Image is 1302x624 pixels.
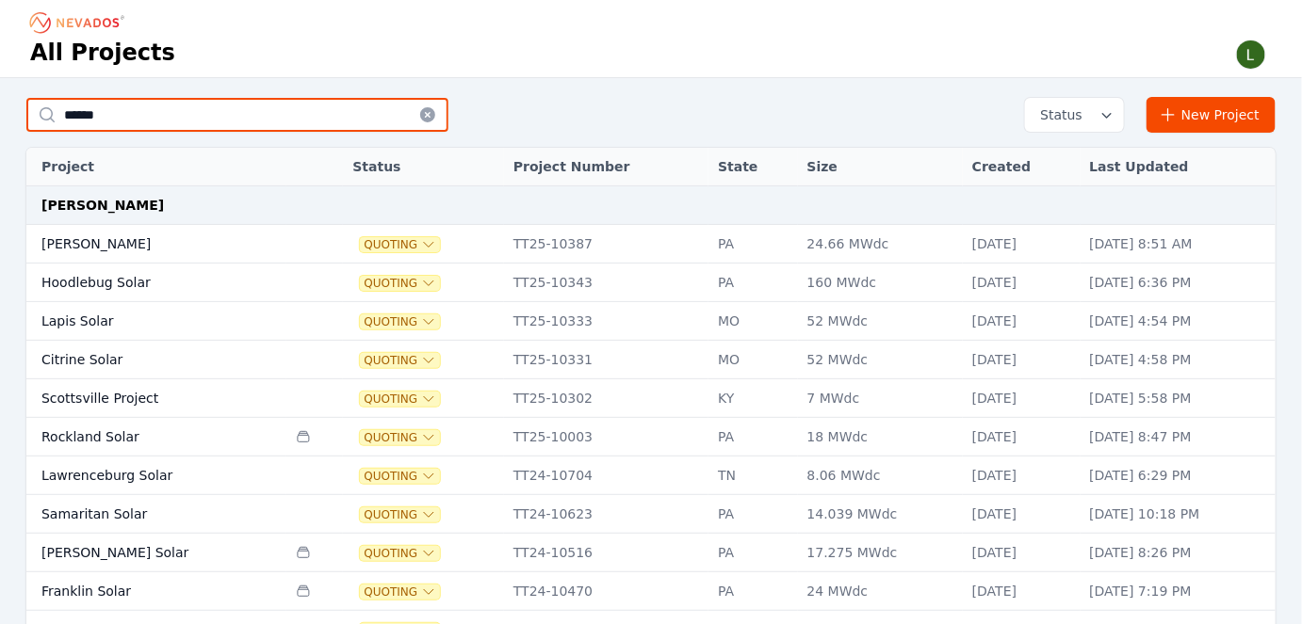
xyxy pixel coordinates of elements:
button: Status [1025,98,1124,132]
img: Lamar Washington [1236,40,1266,70]
td: MO [708,302,797,341]
td: [DATE] 7:19 PM [1081,572,1276,611]
td: [DATE] [963,495,1081,534]
td: Scottsville Project [26,379,286,418]
tr: Lawrenceburg SolarQuotingTT24-10704TN8.06 MWdc[DATE][DATE] 6:29 PM [26,456,1276,495]
span: Status [1033,105,1082,124]
td: [DATE] [963,572,1081,611]
td: TN [708,456,797,495]
td: [DATE] 6:36 PM [1081,264,1276,302]
th: Created [963,148,1081,186]
td: [DATE] [963,379,1081,418]
td: [DATE] [963,341,1081,379]
td: TT25-10333 [504,302,708,341]
button: Quoting [360,469,440,484]
td: 7 MWdc [798,379,963,418]
td: Franklin Solar [26,572,286,611]
th: Size [798,148,963,186]
h1: All Projects [30,38,175,68]
tr: Citrine SolarQuotingTT25-10331MO52 MWdc[DATE][DATE] 4:58 PM [26,341,1276,379]
tr: [PERSON_NAME] SolarQuotingTT24-10516PA17.275 MWdc[DATE][DATE] 8:26 PM [26,534,1276,572]
td: PA [708,572,797,611]
td: 18 MWdc [798,418,963,456]
td: PA [708,225,797,264]
td: [DATE] 10:18 PM [1081,495,1276,534]
button: Quoting [360,314,440,329]
tr: Franklin SolarQuotingTT24-10470PA24 MWdc[DATE][DATE] 7:19 PM [26,572,1276,611]
td: 160 MWdc [798,264,963,302]
td: [DATE] [963,225,1081,264]
button: Quoting [360,237,440,252]
td: [DATE] 5:58 PM [1081,379,1276,418]
button: Quoting [360,392,440,407]
td: Lawrenceburg Solar [26,456,286,495]
button: Quoting [360,507,440,522]
th: Last Updated [1081,148,1276,186]
a: New Project [1147,97,1276,133]
td: [DATE] [963,302,1081,341]
td: Lapis Solar [26,302,286,341]
td: Rockland Solar [26,418,286,456]
nav: Breadcrumb [30,8,130,38]
td: [PERSON_NAME] [26,225,286,264]
th: Project Number [504,148,708,186]
td: TT25-10343 [504,264,708,302]
td: [DATE] 8:51 AM [1081,225,1276,264]
td: 14.039 MWdc [798,495,963,534]
td: TT25-10302 [504,379,708,418]
th: Status [343,148,504,186]
td: [DATE] [963,456,1081,495]
button: Quoting [360,430,440,445]
td: MO [708,341,797,379]
td: [DATE] 6:29 PM [1081,456,1276,495]
td: TT25-10003 [504,418,708,456]
tr: Lapis SolarQuotingTT25-10333MO52 MWdc[DATE][DATE] 4:54 PM [26,302,1276,341]
td: 52 MWdc [798,302,963,341]
td: TT24-10623 [504,495,708,534]
td: 52 MWdc [798,341,963,379]
td: Citrine Solar [26,341,286,379]
td: 24 MWdc [798,572,963,611]
button: Quoting [360,276,440,291]
td: KY [708,379,797,418]
tr: Hoodlebug SolarQuotingTT25-10343PA160 MWdc[DATE][DATE] 6:36 PM [26,264,1276,302]
td: TT24-10704 [504,456,708,495]
td: Samaritan Solar [26,495,286,534]
td: PA [708,534,797,572]
tr: Rockland SolarQuotingTT25-10003PA18 MWdc[DATE][DATE] 8:47 PM [26,418,1276,456]
button: Quoting [360,584,440,600]
button: Quoting [360,353,440,368]
td: 8.06 MWdc [798,456,963,495]
button: Quoting [360,546,440,561]
td: [DATE] [963,534,1081,572]
td: PA [708,418,797,456]
td: 24.66 MWdc [798,225,963,264]
td: 17.275 MWdc [798,534,963,572]
td: [PERSON_NAME] Solar [26,534,286,572]
td: [PERSON_NAME] [26,186,1276,225]
td: [DATE] [963,264,1081,302]
td: [DATE] 4:54 PM [1081,302,1276,341]
td: [DATE] 8:26 PM [1081,534,1276,572]
td: Hoodlebug Solar [26,264,286,302]
td: TT25-10387 [504,225,708,264]
tr: Samaritan SolarQuotingTT24-10623PA14.039 MWdc[DATE][DATE] 10:18 PM [26,495,1276,534]
td: PA [708,264,797,302]
td: PA [708,495,797,534]
td: [DATE] [963,418,1081,456]
tr: Scottsville ProjectQuotingTT25-10302KY7 MWdc[DATE][DATE] 5:58 PM [26,379,1276,418]
td: TT24-10516 [504,534,708,572]
tr: [PERSON_NAME]QuotingTT25-10387PA24.66 MWdc[DATE][DATE] 8:51 AM [26,225,1276,264]
td: [DATE] 8:47 PM [1081,418,1276,456]
td: TT25-10331 [504,341,708,379]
